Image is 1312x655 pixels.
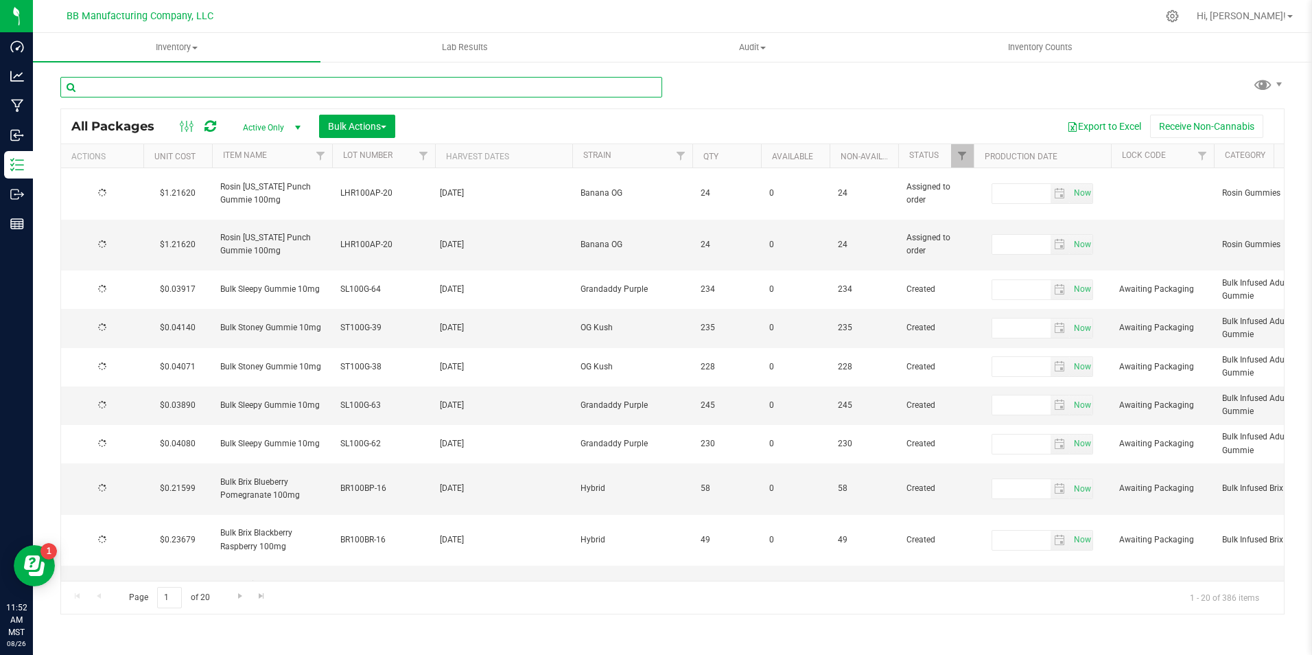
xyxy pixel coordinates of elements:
[1070,235,1094,255] span: Set Current date
[440,360,568,374] div: [DATE]
[1070,184,1092,203] span: select
[1051,531,1070,550] span: select
[906,437,965,450] span: Created
[423,41,506,54] span: Lab Results
[1119,399,1206,412] span: Awaiting Packaging
[319,115,395,138] button: Bulk Actions
[1070,395,1094,415] span: Set Current date
[10,128,24,142] inline-svg: Inbound
[10,217,24,231] inline-svg: Reports
[143,515,212,566] td: $0.23679
[6,601,27,639] p: 11:52 AM MST
[701,321,753,334] span: 235
[220,360,324,374] span: Bulk Stoney Gummie 10mg
[838,283,890,296] span: 234
[343,150,393,160] a: Lot Number
[772,152,813,161] a: Available
[906,399,965,412] span: Created
[1119,360,1206,374] span: Awaiting Packaging
[440,399,568,412] div: [DATE]
[143,463,212,515] td: $0.21599
[581,187,684,200] span: Banana OG
[581,399,684,412] span: Grandaddy Purple
[252,587,272,606] a: Go to the last page
[33,41,320,54] span: Inventory
[33,33,320,62] a: Inventory
[1070,435,1092,454] span: select
[670,144,692,168] a: Filter
[67,10,213,22] span: BB Manufacturing Company, LLC
[1191,144,1214,168] a: Filter
[220,527,324,553] span: Bulk Brix Blackberry Raspberry 100mg
[609,41,895,54] span: Audit
[220,399,324,412] span: Bulk Sleepy Gummie 10mg
[701,283,753,296] span: 234
[838,238,890,251] span: 24
[1119,533,1206,547] span: Awaiting Packaging
[838,321,890,334] span: 235
[440,238,568,251] div: [DATE]
[1070,235,1092,254] span: select
[230,587,250,606] a: Go to the next page
[1122,150,1166,160] a: Lock Code
[701,437,753,450] span: 230
[906,482,965,495] span: Created
[581,360,684,374] span: OG Kush
[703,152,718,161] a: Qty
[10,40,24,54] inline-svg: Dashboard
[581,321,684,334] span: OG Kush
[1070,357,1092,376] span: select
[143,271,212,309] td: $0.03917
[896,33,1184,62] a: Inventory Counts
[220,476,324,502] span: Bulk Brix Blueberry Pomegranate 100mg
[154,152,196,161] a: Unit Cost
[71,119,168,134] span: All Packages
[340,482,427,495] span: BR100BP-16
[1119,482,1206,495] span: Awaiting Packaging
[320,33,608,62] a: Lab Results
[1051,319,1070,338] span: select
[1058,115,1150,138] button: Export to Excel
[906,181,965,207] span: Assigned to order
[701,533,753,547] span: 49
[71,152,138,161] div: Actions
[1070,280,1092,299] span: select
[701,482,753,495] span: 58
[10,99,24,113] inline-svg: Manufacturing
[1051,479,1070,498] span: select
[838,533,890,547] span: 49
[906,360,965,374] span: Created
[1070,479,1092,498] span: select
[1070,319,1094,338] span: Set Current date
[701,187,753,200] span: 24
[340,533,427,547] span: BR100BR-16
[906,533,965,547] span: Created
[14,545,55,586] iframe: Resource center
[1119,283,1206,296] span: Awaiting Packaging
[769,283,821,296] span: 0
[440,187,568,200] div: [DATE]
[841,152,902,161] a: Non-Available
[6,639,27,649] p: 08/26
[1225,150,1265,160] a: Category
[143,425,212,463] td: $0.04080
[340,283,427,296] span: SL100G-64
[985,152,1057,161] a: Production Date
[906,231,965,257] span: Assigned to order
[838,360,890,374] span: 228
[701,238,753,251] span: 24
[1197,10,1286,21] span: Hi, [PERSON_NAME]!
[769,437,821,450] span: 0
[1070,479,1094,499] span: Set Current date
[1164,10,1181,23] div: Manage settings
[340,238,427,251] span: LHR100AP-20
[838,437,890,450] span: 230
[581,283,684,296] span: Grandaddy Purple
[1070,279,1094,299] span: Set Current date
[440,482,568,495] div: [DATE]
[143,566,212,617] td: $0.15516
[581,238,684,251] span: Banana OG
[340,399,427,412] span: SL100G-63
[440,321,568,334] div: [DATE]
